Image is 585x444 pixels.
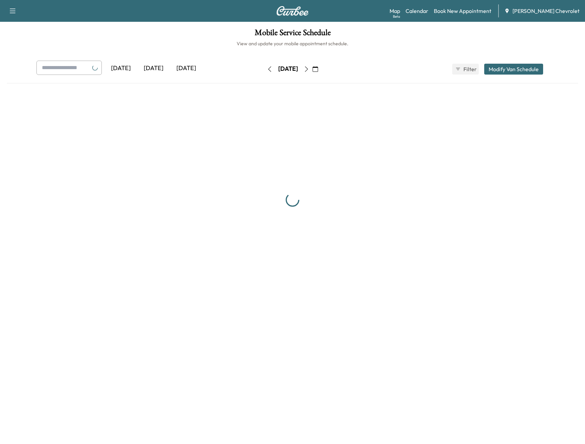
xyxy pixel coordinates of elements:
[7,29,578,40] h1: Mobile Service Schedule
[170,61,203,76] div: [DATE]
[105,61,137,76] div: [DATE]
[484,64,543,75] button: Modify Van Schedule
[7,40,578,47] h6: View and update your mobile appointment schedule.
[393,14,400,19] div: Beta
[406,7,428,15] a: Calendar
[137,61,170,76] div: [DATE]
[278,65,298,73] div: [DATE]
[463,65,476,73] span: Filter
[390,7,400,15] a: MapBeta
[434,7,491,15] a: Book New Appointment
[512,7,580,15] span: [PERSON_NAME] Chevrolet
[276,6,309,16] img: Curbee Logo
[452,64,479,75] button: Filter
